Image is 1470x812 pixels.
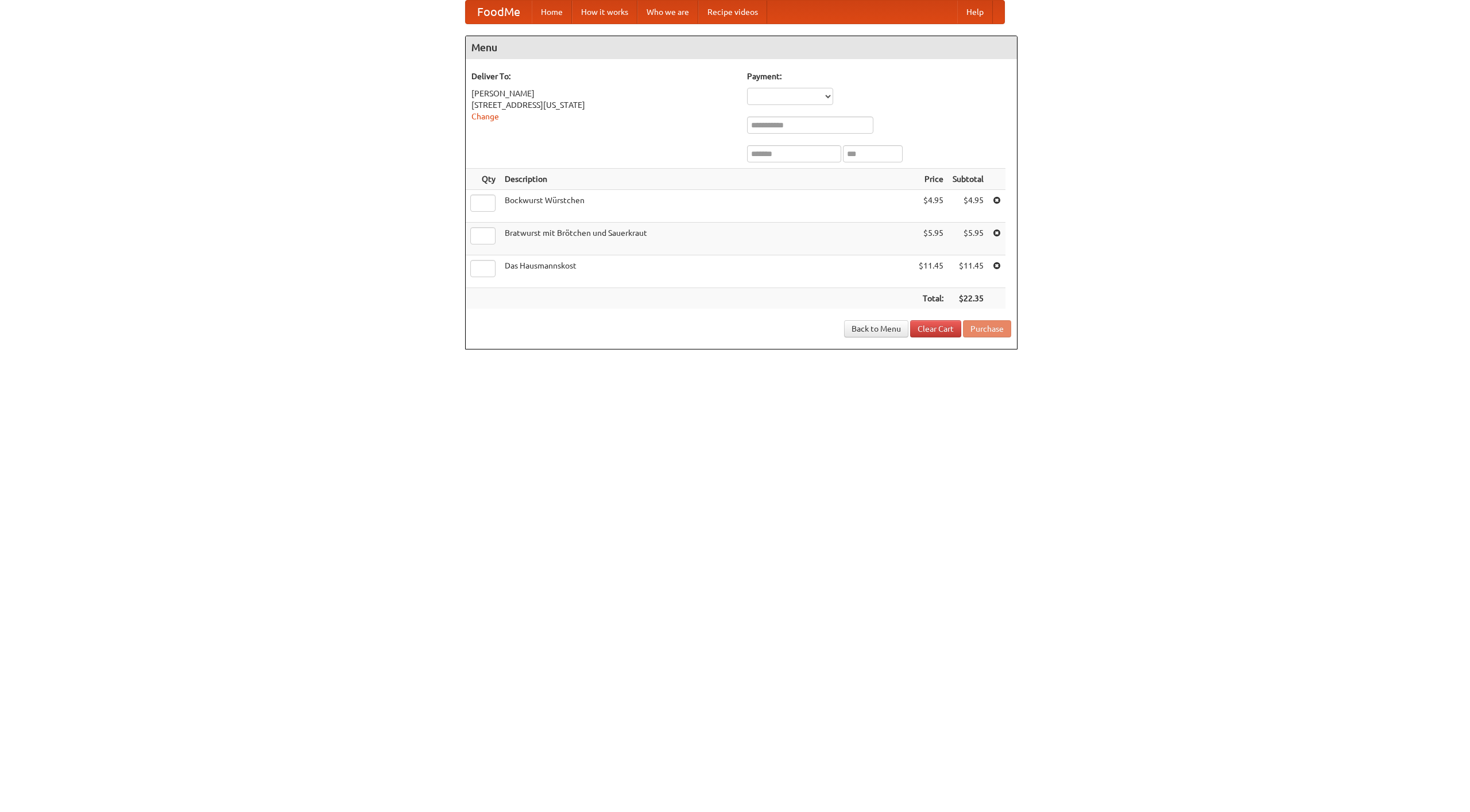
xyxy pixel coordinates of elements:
[910,320,961,337] a: Clear Cart
[500,223,914,255] td: Bratwurst mit Brötchen und Sauerkraut
[948,288,988,309] th: $22.35
[914,255,948,288] td: $11.45
[914,223,948,255] td: $5.95
[948,190,988,223] td: $4.95
[572,1,637,24] a: How it works
[698,1,767,24] a: Recipe videos
[466,169,500,190] th: Qty
[948,169,988,190] th: Subtotal
[471,112,499,121] a: Change
[747,71,1011,82] h5: Payment:
[963,320,1011,337] button: Purchase
[471,71,736,82] h5: Deliver To:
[914,190,948,223] td: $4.95
[471,99,736,111] div: [STREET_ADDRESS][US_STATE]
[948,223,988,255] td: $5.95
[914,288,948,309] th: Total:
[914,169,948,190] th: Price
[500,255,914,288] td: Das Hausmannskost
[471,88,736,99] div: [PERSON_NAME]
[844,320,908,337] a: Back to Menu
[637,1,698,24] a: Who we are
[500,169,914,190] th: Description
[948,255,988,288] td: $11.45
[500,190,914,223] td: Bockwurst Würstchen
[957,1,993,24] a: Help
[466,36,1017,59] h4: Menu
[532,1,572,24] a: Home
[466,1,532,24] a: FoodMe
